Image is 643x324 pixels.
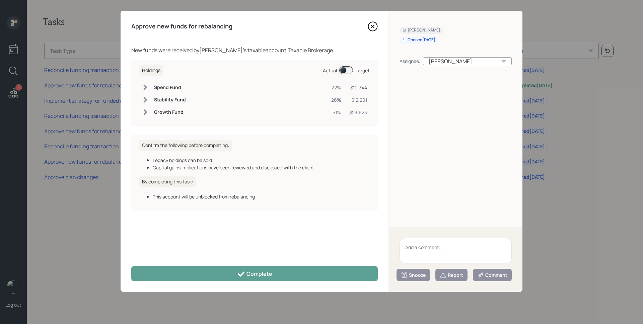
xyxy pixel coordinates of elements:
[153,193,370,200] div: This account will be unblocked from rebalancing
[477,272,507,278] div: Comment
[400,58,420,65] div: Assignee:
[356,67,370,74] div: Target
[131,23,232,30] h4: Approve new funds for rebalancing
[397,269,430,281] button: Snooze
[349,109,367,116] div: $23,623
[440,272,463,278] div: Report
[154,85,186,90] h6: Spend Fund
[139,140,232,151] h6: Confirm the following before completing:
[139,176,196,187] h6: By completing this task:
[402,27,440,33] div: [PERSON_NAME]
[401,272,426,278] div: Snooze
[331,84,341,91] div: 22%
[323,67,337,74] div: Actual
[154,97,186,103] h6: Stability Fund
[153,157,370,164] div: Legacy holdings can be sold
[423,57,512,65] div: [PERSON_NAME]
[237,270,272,278] div: Complete
[154,109,186,115] h6: Growth Fund
[349,96,367,103] div: $12,201
[139,65,163,76] h6: Holdings
[402,37,435,43] div: Opened [DATE]
[331,109,341,116] div: 51%
[473,269,512,281] button: Comment
[131,266,378,281] button: Complete
[435,269,468,281] button: Report
[131,46,378,54] div: New funds were received by [PERSON_NAME] 's taxable account, Taxable Brokerage .
[153,164,370,171] div: Capital gains implications have been reviewed and discussed with the client
[349,84,367,91] div: $10,344
[331,96,341,103] div: 26%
